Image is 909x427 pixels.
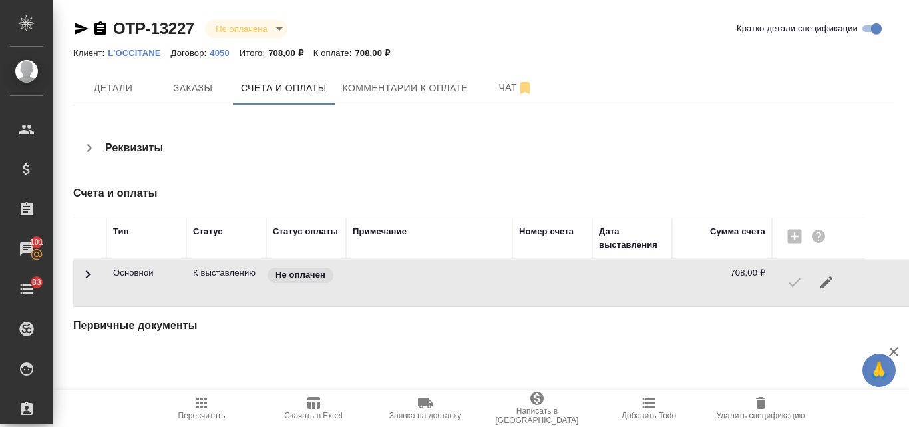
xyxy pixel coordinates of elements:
button: Редактировать [811,266,842,298]
a: 83 [3,272,50,306]
span: 83 [24,276,49,289]
span: Toggle Row Expanded [80,274,96,284]
a: 101 [3,232,50,266]
h4: Реквизиты [105,140,163,156]
a: 4050 [210,47,239,58]
button: Не оплачена [212,23,271,35]
p: 4050 [210,48,239,58]
div: Статус оплаты [273,225,338,238]
svg: Отписаться [517,80,533,96]
div: Тип [113,225,129,238]
h4: Счета и оплаты [73,185,790,201]
p: 708,00 ₽ [355,48,400,58]
p: Счет отправлен к выставлению в ардеп, но в 1С не выгружен еще, разблокировать можно только на сто... [193,266,260,280]
span: 🙏 [868,356,890,384]
a: L'OCCITANE [108,47,170,58]
div: Дата выставления [599,225,665,252]
span: Счета и оплаты [241,80,327,97]
div: Не оплачена [205,20,287,38]
span: 101 [22,236,52,249]
button: Скопировать ссылку для ЯМессенджера [73,21,89,37]
p: 708,00 ₽ [268,48,313,58]
span: Кратко детали спецификации [737,22,858,35]
span: Комментарии к оплате [343,80,468,97]
div: Статус [193,225,223,238]
a: OTP-13227 [113,19,194,37]
p: Не оплачен [275,268,325,282]
button: Скопировать ссылку [92,21,108,37]
p: Клиент: [73,48,108,58]
p: Договор: [171,48,210,58]
div: Примечание [353,225,407,238]
span: Чат [484,79,548,96]
p: К оплате: [313,48,355,58]
div: Сумма счета [710,225,765,238]
h4: Первичные документы [73,318,790,334]
p: Итого: [240,48,268,58]
p: L'OCCITANE [108,48,170,58]
div: Номер счета [519,225,574,238]
span: Детали [81,80,145,97]
span: Заказы [161,80,225,97]
td: 708,00 ₽ [672,260,772,306]
td: Основной [106,260,186,306]
button: 🙏 [862,354,896,387]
